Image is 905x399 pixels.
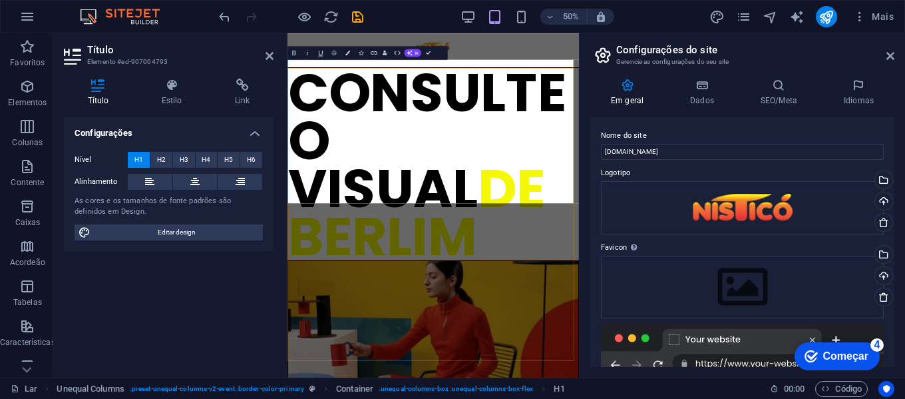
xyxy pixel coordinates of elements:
font: Elemento #ed-907004793 [87,58,168,65]
button: Confirmar (Ctrl+⏎) [422,46,435,59]
img: Logotipo do editor [77,9,176,25]
button: Ligações de dados [381,46,391,59]
input: Nome... [601,144,884,160]
button: Editar design [75,224,263,240]
a: Clique para cancelar a seleção. Clique duas vezes para abrir as páginas. [11,381,37,397]
button: H5 [218,152,240,168]
font: Título [87,44,114,56]
font: 50% [563,11,579,21]
i: This element is a customizable preset [309,385,315,392]
i: Recarregar página [323,9,339,25]
button: desfazer [216,9,232,25]
span: . unequal-columns-box .unequal-columns-box-flex [379,381,533,397]
button: salvar [349,9,365,25]
font: Código [835,384,862,394]
font: Logotipo [601,169,630,177]
font: H6 [247,156,256,163]
font: Favoritos [10,58,45,67]
font: Colunas [12,138,43,147]
font: Mais [872,11,894,22]
font: Configurações do site [616,44,717,56]
div: Começar 4 itens restantes, 20% concluído [19,7,104,35]
font: Lar [25,384,37,394]
i: Design (Ctrl+Alt+Y) [709,9,725,25]
button: navegador [763,9,779,25]
i: Salvar (Ctrl+S) [350,9,365,25]
button: HTML [391,46,404,59]
i: Publicar [818,9,834,25]
button: gerador_de_texto [789,9,805,25]
span: Click to select. Double-click to edit [336,381,373,397]
nav: migalha de pão [57,381,564,397]
font: Alinhamento [75,177,118,186]
font: 4 [99,3,105,15]
font: H3 [180,156,188,163]
span: Click to select. Double-click to edit [57,381,124,397]
font: Nome do site [601,131,647,140]
font: Estilo [162,96,182,105]
font: Dados [690,96,714,105]
button: H2 [150,152,172,168]
font: Idiomas [844,96,874,105]
button: 50% [540,9,588,25]
div: Selecione arquivos do gerenciador de arquivos, fotos de estoque ou carregue arquivo(s) [601,256,884,318]
font: Configurações [75,128,132,138]
button: Ícones [355,46,367,59]
button: páginas [736,9,752,25]
font: Título [88,96,109,105]
font: H1 [134,156,143,163]
button: Sublinhado (Ctrl+U) [315,46,327,59]
i: On resize automatically adjust zoom level to fit chosen device. [595,11,607,23]
i: Escritor de IA [789,9,805,25]
button: publicar [816,6,837,27]
button: Cores [341,46,354,59]
button: recarregar [323,9,339,25]
font: CONSULTE O VISUAL [1,42,558,383]
button: Itálico (Ctrl+I) [301,46,314,59]
font: IA [415,51,419,55]
button: Tachado [328,46,341,59]
font: 00:00 [784,384,805,394]
font: H4 [202,156,210,163]
button: H6 [240,152,262,168]
h6: Tempo de sessão [770,381,805,397]
button: Centrados no usuário [878,381,894,397]
font: Nível [75,155,92,164]
div: Nistico-png-6DT9_wKcZHy25t9eDcQzIg.png [601,181,884,234]
font: Favicon [601,243,627,252]
button: Código [815,381,868,397]
i: Undo: Change logo type (Ctrl+Z) [217,9,232,25]
button: Mais [848,6,899,27]
button: IA [405,49,422,57]
font: Acordeão [10,258,45,267]
font: Contente [11,178,44,187]
font: Elementos [8,98,47,107]
button: Clique aqui para sair do modo de visualização e continuar editando [296,9,312,25]
font: Em geral [611,96,643,105]
font: As cores e os tamanhos de fonte padrões são definidos em Design. [75,197,231,216]
font: Gerencie as configurações do seu site [616,58,729,65]
button: Link [368,46,381,59]
i: Páginas (Ctrl+Alt+S) [736,9,751,25]
span: Click to select. Double-click to edit [554,381,564,397]
font: H2 [157,156,166,163]
font: H5 [224,156,233,163]
button: projeto [709,9,725,25]
i: Navegador [763,9,778,25]
font: Tabelas [13,298,42,307]
button: H3 [173,152,195,168]
font: SEO/Meta [761,96,797,105]
button: H1 [128,152,150,168]
font: Editar design [158,228,196,236]
font: Caixas [15,218,41,227]
span: . preset-unequal-columns-v2-event .border-color-primary [130,381,304,397]
font: Link [235,96,250,105]
button: H4 [196,152,218,168]
button: Negrito (Ctrl+B) [288,46,301,59]
font: Começar [48,15,93,26]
